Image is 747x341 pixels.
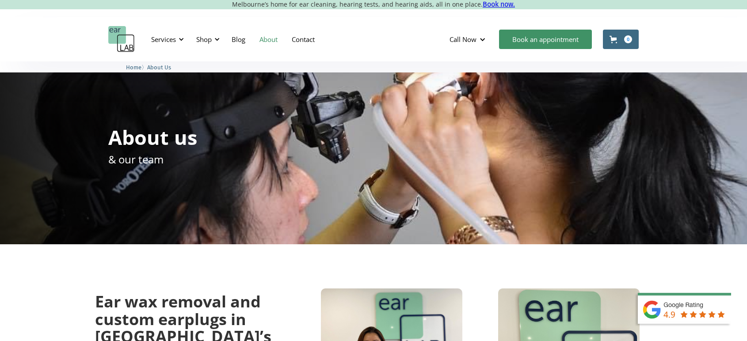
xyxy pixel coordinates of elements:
div: Shop [191,26,222,53]
a: About [252,27,285,52]
span: About Us [147,64,171,71]
span: Home [126,64,141,71]
div: Shop [196,35,212,44]
a: About Us [147,63,171,71]
div: Call Now [442,26,495,53]
a: home [108,26,135,53]
div: Services [151,35,176,44]
p: & our team [108,152,164,167]
div: Services [146,26,187,53]
a: Book an appointment [499,30,592,49]
a: Open cart [603,30,639,49]
div: Call Now [450,35,476,44]
a: Home [126,63,141,71]
a: Blog [225,27,252,52]
h1: About us [108,127,197,147]
div: 0 [624,35,632,43]
li: 〉 [126,63,147,72]
a: Contact [285,27,322,52]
